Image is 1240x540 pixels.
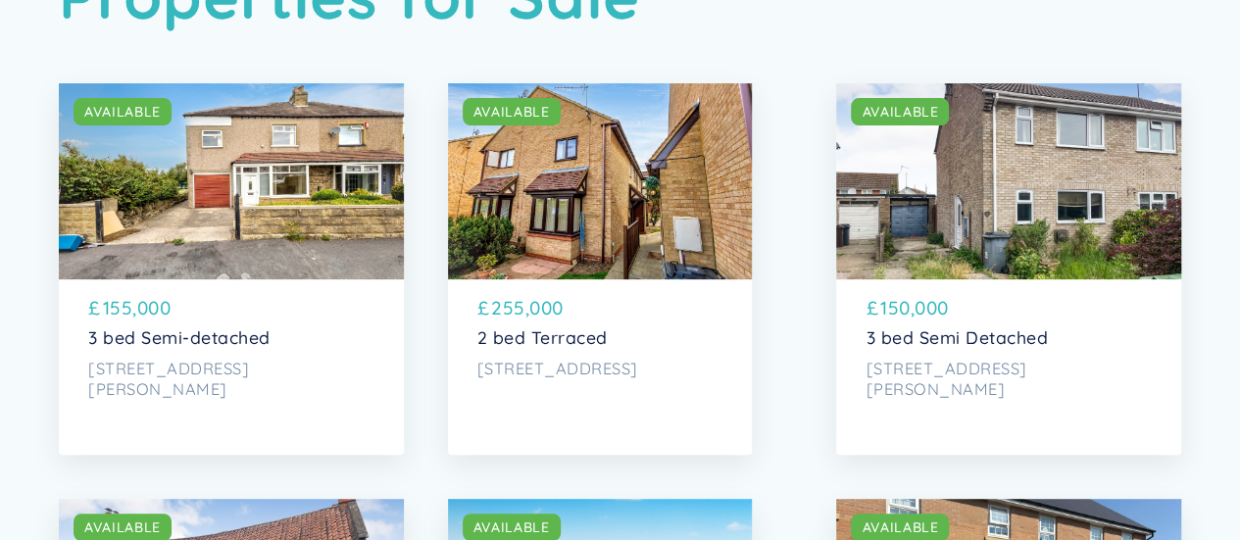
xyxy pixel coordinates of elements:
div: AVAILABLE [473,517,550,537]
p: £ [477,294,490,321]
p: 255,000 [491,294,564,321]
p: £ [88,294,101,321]
a: AVAILABLE£155,0003 bed Semi-detached[STREET_ADDRESS][PERSON_NAME] [59,83,404,456]
a: AVAILABLE£255,0002 bed Terraced[STREET_ADDRESS] [448,83,752,456]
p: 3 bed Semi-detached [88,327,374,348]
div: AVAILABLE [84,517,161,537]
p: 2 bed Terraced [477,327,722,348]
p: [STREET_ADDRESS] [477,359,722,379]
p: 150,000 [880,294,949,321]
div: AVAILABLE [862,102,938,122]
p: [STREET_ADDRESS][PERSON_NAME] [88,359,374,401]
div: AVAILABLE [862,517,938,537]
p: 3 bed Semi Detached [866,327,1152,348]
div: AVAILABLE [473,102,550,122]
p: 155,000 [103,294,172,321]
p: £ [866,294,878,321]
div: AVAILABLE [84,102,161,122]
a: AVAILABLE£150,0003 bed Semi Detached[STREET_ADDRESS][PERSON_NAME] [836,83,1181,456]
p: [STREET_ADDRESS][PERSON_NAME] [866,359,1152,401]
